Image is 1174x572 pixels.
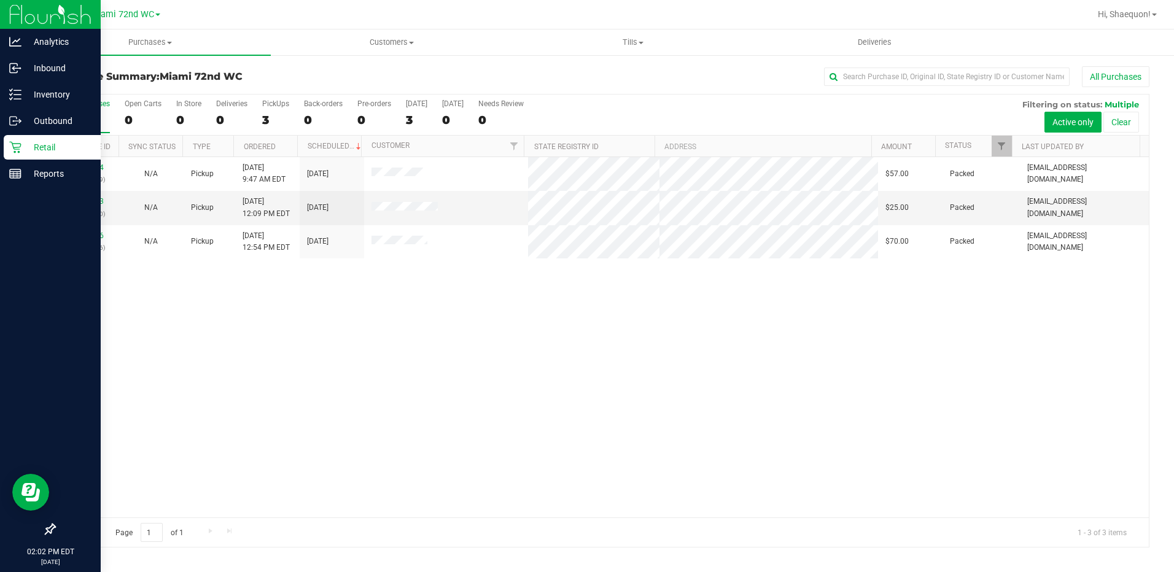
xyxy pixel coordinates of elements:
[371,141,410,150] a: Customer
[144,202,158,214] button: N/A
[176,99,201,108] div: In Store
[21,87,95,102] p: Inventory
[125,99,161,108] div: Open Carts
[271,37,511,48] span: Customers
[9,62,21,74] inline-svg: Inbound
[6,557,95,566] p: [DATE]
[1105,99,1139,109] span: Multiple
[262,99,289,108] div: PickUps
[307,236,328,247] span: [DATE]
[824,68,1070,86] input: Search Purchase ID, Original ID, State Registry ID or Customer Name...
[513,37,753,48] span: Tills
[1027,196,1141,219] span: [EMAIL_ADDRESS][DOMAIN_NAME]
[216,113,247,127] div: 0
[308,142,363,150] a: Scheduled
[191,236,214,247] span: Pickup
[442,99,464,108] div: [DATE]
[534,142,599,151] a: State Registry ID
[9,88,21,101] inline-svg: Inventory
[950,236,974,247] span: Packed
[243,162,286,185] span: [DATE] 9:47 AM EDT
[191,168,214,180] span: Pickup
[29,37,271,48] span: Purchases
[144,237,158,245] span: Not Applicable
[193,142,211,151] a: Type
[950,168,974,180] span: Packed
[9,141,21,153] inline-svg: Retail
[1022,142,1084,151] a: Last Updated By
[1027,162,1141,185] span: [EMAIL_ADDRESS][DOMAIN_NAME]
[1068,523,1137,541] span: 1 - 3 of 3 items
[950,202,974,214] span: Packed
[12,474,49,511] iframe: Resource center
[144,236,158,247] button: N/A
[304,113,343,127] div: 0
[655,136,871,157] th: Address
[191,202,214,214] span: Pickup
[21,34,95,49] p: Analytics
[442,113,464,127] div: 0
[1027,230,1141,253] span: [EMAIL_ADDRESS][DOMAIN_NAME]
[513,29,754,55] a: Tills
[304,99,343,108] div: Back-orders
[357,99,391,108] div: Pre-orders
[1098,9,1151,19] span: Hi, Shaequon!
[144,169,158,178] span: Not Applicable
[9,36,21,48] inline-svg: Analytics
[243,196,290,219] span: [DATE] 12:09 PM EDT
[262,113,289,127] div: 3
[307,202,328,214] span: [DATE]
[21,61,95,75] p: Inbound
[271,29,512,55] a: Customers
[1022,99,1102,109] span: Filtering on status:
[885,202,909,214] span: $25.00
[144,203,158,212] span: Not Applicable
[478,113,524,127] div: 0
[881,142,912,151] a: Amount
[945,141,971,150] a: Status
[125,113,161,127] div: 0
[1082,66,1149,87] button: All Purchases
[885,168,909,180] span: $57.00
[128,142,176,151] a: Sync Status
[160,71,243,82] span: Miami 72nd WC
[1044,112,1102,133] button: Active only
[307,168,328,180] span: [DATE]
[754,29,995,55] a: Deliveries
[406,99,427,108] div: [DATE]
[141,523,163,542] input: 1
[54,71,419,82] h3: Purchase Summary:
[406,113,427,127] div: 3
[90,9,154,20] span: Miami 72nd WC
[841,37,908,48] span: Deliveries
[478,99,524,108] div: Needs Review
[503,136,524,157] a: Filter
[21,140,95,155] p: Retail
[29,29,271,55] a: Purchases
[9,115,21,127] inline-svg: Outbound
[1103,112,1139,133] button: Clear
[176,113,201,127] div: 0
[21,166,95,181] p: Reports
[9,168,21,180] inline-svg: Reports
[144,168,158,180] button: N/A
[244,142,276,151] a: Ordered
[6,546,95,557] p: 02:02 PM EDT
[243,230,290,253] span: [DATE] 12:54 PM EDT
[357,113,391,127] div: 0
[105,523,193,542] span: Page of 1
[216,99,247,108] div: Deliveries
[21,114,95,128] p: Outbound
[885,236,909,247] span: $70.00
[992,136,1012,157] a: Filter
